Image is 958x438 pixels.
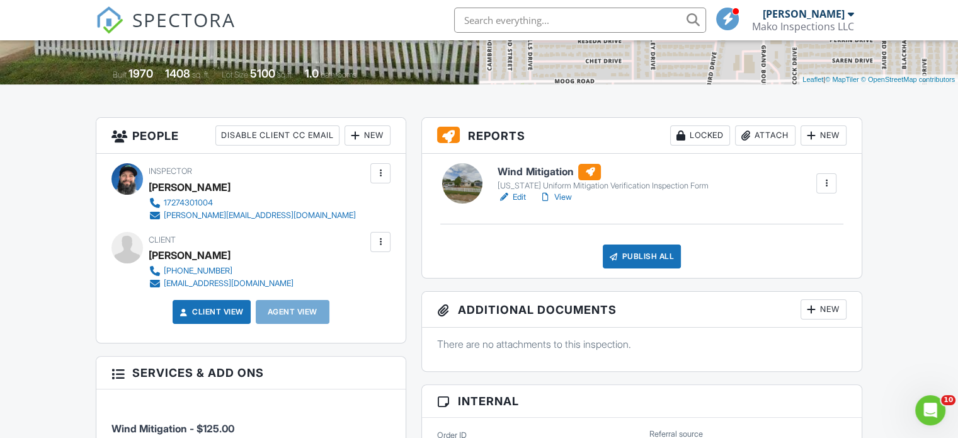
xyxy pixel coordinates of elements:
[149,197,356,209] a: 17274301004
[802,76,823,83] a: Leaflet
[222,70,248,79] span: Lot Size
[164,266,232,276] div: [PHONE_NUMBER]
[250,67,275,80] div: 5100
[177,306,244,318] a: Client View
[149,235,176,245] span: Client
[801,125,847,146] div: New
[132,6,236,33] span: SPECTORA
[164,210,356,221] div: [PERSON_NAME][EMAIL_ADDRESS][DOMAIN_NAME]
[498,191,526,204] a: Edit
[165,67,190,80] div: 1408
[861,76,955,83] a: © OpenStreetMap contributors
[164,198,213,208] div: 17274301004
[422,292,862,328] h3: Additional Documents
[96,357,406,389] h3: Services & Add ons
[96,6,123,34] img: The Best Home Inspection Software - Spectora
[603,245,681,268] div: Publish All
[149,277,294,290] a: [EMAIL_ADDRESS][DOMAIN_NAME]
[345,125,391,146] div: New
[752,20,854,33] div: Mako Inspections LLC
[437,337,847,351] p: There are no attachments to this inspection.
[825,76,859,83] a: © MapTiler
[215,125,339,146] div: Disable Client CC Email
[941,395,955,405] span: 10
[321,70,356,79] span: bathrooms
[149,166,192,176] span: Inspector
[113,70,127,79] span: Built
[539,191,571,204] a: View
[498,164,708,180] h6: Wind Mitigation
[149,178,231,197] div: [PERSON_NAME]
[149,209,356,222] a: [PERSON_NAME][EMAIL_ADDRESS][DOMAIN_NAME]
[305,67,319,80] div: 1.0
[498,181,708,191] div: [US_STATE] Uniform Mitigation Verification Inspection Form
[149,265,294,277] a: [PHONE_NUMBER]
[670,125,730,146] div: Locked
[735,125,795,146] div: Attach
[164,279,294,289] div: [EMAIL_ADDRESS][DOMAIN_NAME]
[454,8,706,33] input: Search everything...
[801,299,847,320] div: New
[149,246,231,265] div: [PERSON_NAME]
[763,8,845,20] div: [PERSON_NAME]
[96,118,406,154] h3: People
[422,385,862,418] h3: Internal
[498,164,708,192] a: Wind Mitigation [US_STATE] Uniform Mitigation Verification Inspection Form
[915,395,945,425] iframe: Intercom live chat
[96,17,236,43] a: SPECTORA
[192,70,210,79] span: sq. ft.
[277,70,293,79] span: sq.ft.
[111,422,234,435] span: Wind Mitigation - $125.00
[128,67,153,80] div: 1970
[799,74,958,85] div: |
[422,118,862,154] h3: Reports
